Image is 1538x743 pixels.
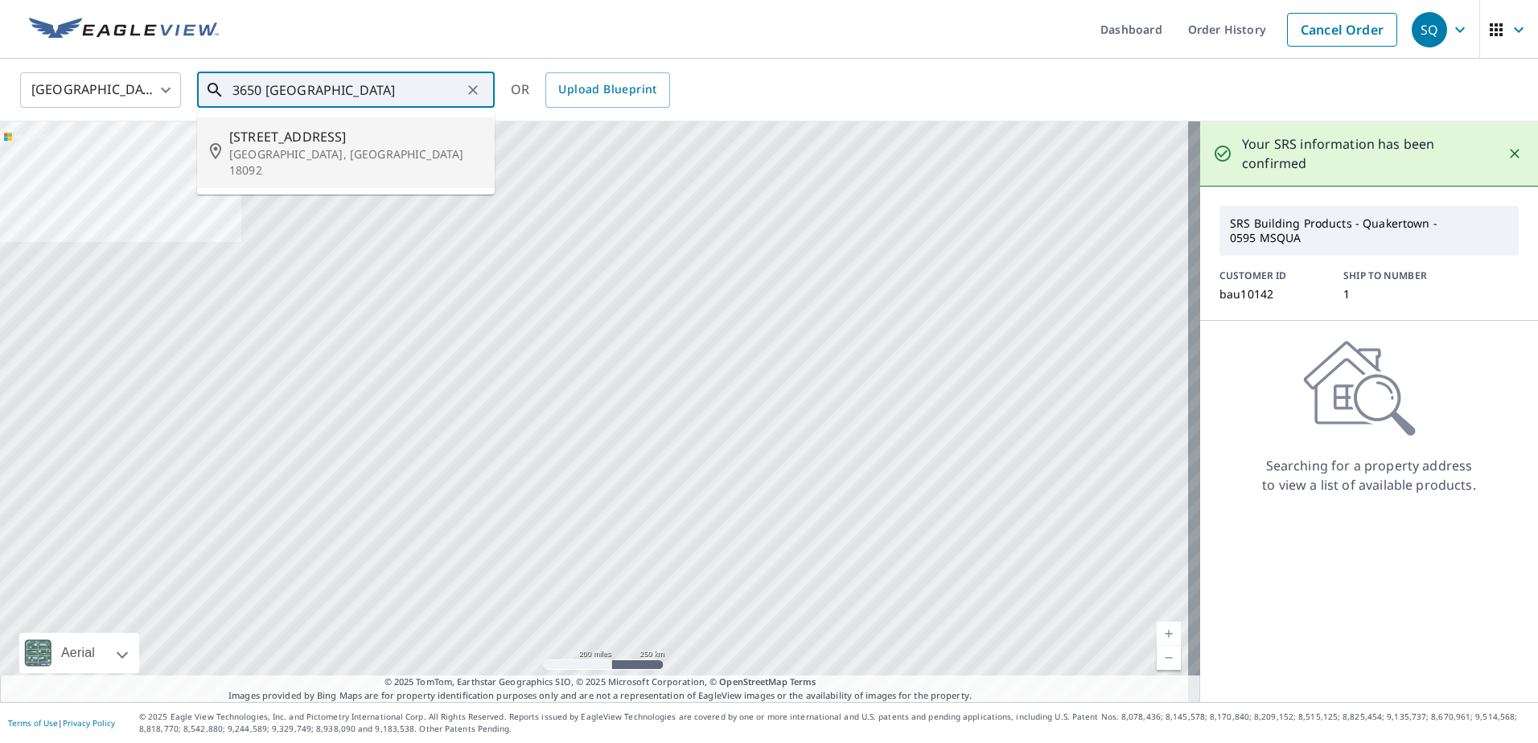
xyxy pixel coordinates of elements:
a: Privacy Policy [63,717,115,729]
a: Cancel Order [1287,13,1397,47]
a: Upload Blueprint [545,72,669,108]
a: Terms of Use [8,717,58,729]
p: bau10142 [1219,288,1324,301]
div: [GEOGRAPHIC_DATA] [20,68,181,113]
p: © 2025 Eagle View Technologies, Inc. and Pictometry International Corp. All Rights Reserved. Repo... [139,711,1530,735]
div: OR [511,72,670,108]
p: Searching for a property address to view a list of available products. [1261,456,1477,495]
a: OpenStreetMap [719,675,787,688]
button: Close [1504,143,1525,164]
p: 1 [1343,288,1448,301]
button: Clear [462,79,484,101]
p: SHIP TO NUMBER [1343,269,1448,283]
span: [STREET_ADDRESS] [229,127,482,146]
p: SRS Building Products - Quakertown - 0595 MSQUA [1223,210,1515,252]
span: Upload Blueprint [558,80,656,100]
img: EV Logo [29,18,219,42]
input: Search by address or latitude-longitude [232,68,462,113]
p: CUSTOMER ID [1219,269,1324,283]
p: Your SRS information has been confirmed [1242,134,1491,173]
span: © 2025 TomTom, Earthstar Geographics SIO, © 2025 Microsoft Corporation, © [384,675,816,689]
p: | [8,718,115,728]
a: Terms [790,675,816,688]
a: Current Level 5, Zoom Out [1157,646,1181,670]
div: SQ [1412,12,1447,47]
div: Aerial [19,633,139,673]
a: Current Level 5, Zoom In [1157,622,1181,646]
div: Aerial [56,633,100,673]
p: [GEOGRAPHIC_DATA], [GEOGRAPHIC_DATA] 18092 [229,146,482,179]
